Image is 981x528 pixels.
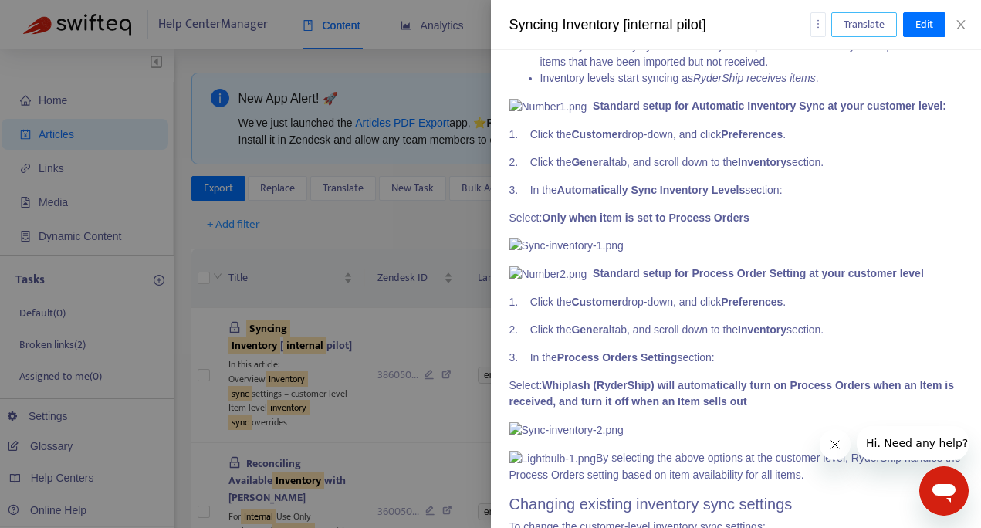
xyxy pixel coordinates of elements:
[509,210,963,226] p: Select:
[721,296,783,308] strong: Preferences
[831,12,897,37] button: Translate
[571,323,611,336] strong: General
[509,495,963,513] h2: Changing existing inventory sync settings
[820,429,851,460] iframe: Close message
[509,350,963,366] p: 3. In the section:
[540,38,963,70] li: Inventory levels only sync for items RyderShip has received — RyderShip won't zero out items that...
[950,18,972,32] button: Close
[509,451,597,467] img: Lightbulb-1.png
[571,156,611,168] strong: General
[721,128,783,140] strong: Preferences
[571,296,621,308] strong: Customer
[509,15,810,36] div: Syncing Inventory [internal pilot]
[813,19,824,29] span: more
[540,70,963,86] li: Inventory levels start syncing as .
[509,182,963,198] p: 3. In the section:
[509,127,963,143] p: 1. Click the drop-down, and click .
[919,466,969,516] iframe: Button to launch messaging window
[955,19,967,31] span: close
[903,12,945,37] button: Edit
[509,450,963,483] p: By selecting the above options at the customer level, RyderShip handles the Process Orders settin...
[738,156,786,168] strong: Inventory
[593,267,924,279] strong: Standard setup for Process Order Setting at your customer level
[509,99,587,115] img: Number1.png
[509,238,624,254] img: Sync-inventory-1.png
[509,154,963,171] p: 2. Click the tab, and scroll down to the section.
[593,100,946,112] strong: Standard setup for Automatic Inventory Sync at your customer level:
[557,184,746,196] strong: Automatically Sync Inventory Levels
[857,426,969,460] iframe: Message from company
[738,323,786,336] strong: Inventory
[509,322,963,338] p: 2. Click the tab, and scroll down to the section.
[915,16,933,33] span: Edit
[844,16,885,33] span: Translate
[509,377,963,410] p: Select:
[509,266,587,283] img: Number2.png
[571,128,621,140] strong: Customer
[509,379,954,408] strong: Whiplash (RyderShip) will automatically turn on Process Orders when an Item is received, and turn...
[509,422,624,438] img: Sync-inventory-2.png
[810,12,826,37] button: more
[509,294,963,310] p: 1. Click the drop-down, and click .
[557,351,678,364] strong: Process Orders Setting
[542,212,749,224] strong: Only when item is set to Process Orders
[693,72,816,84] em: RyderShip receives items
